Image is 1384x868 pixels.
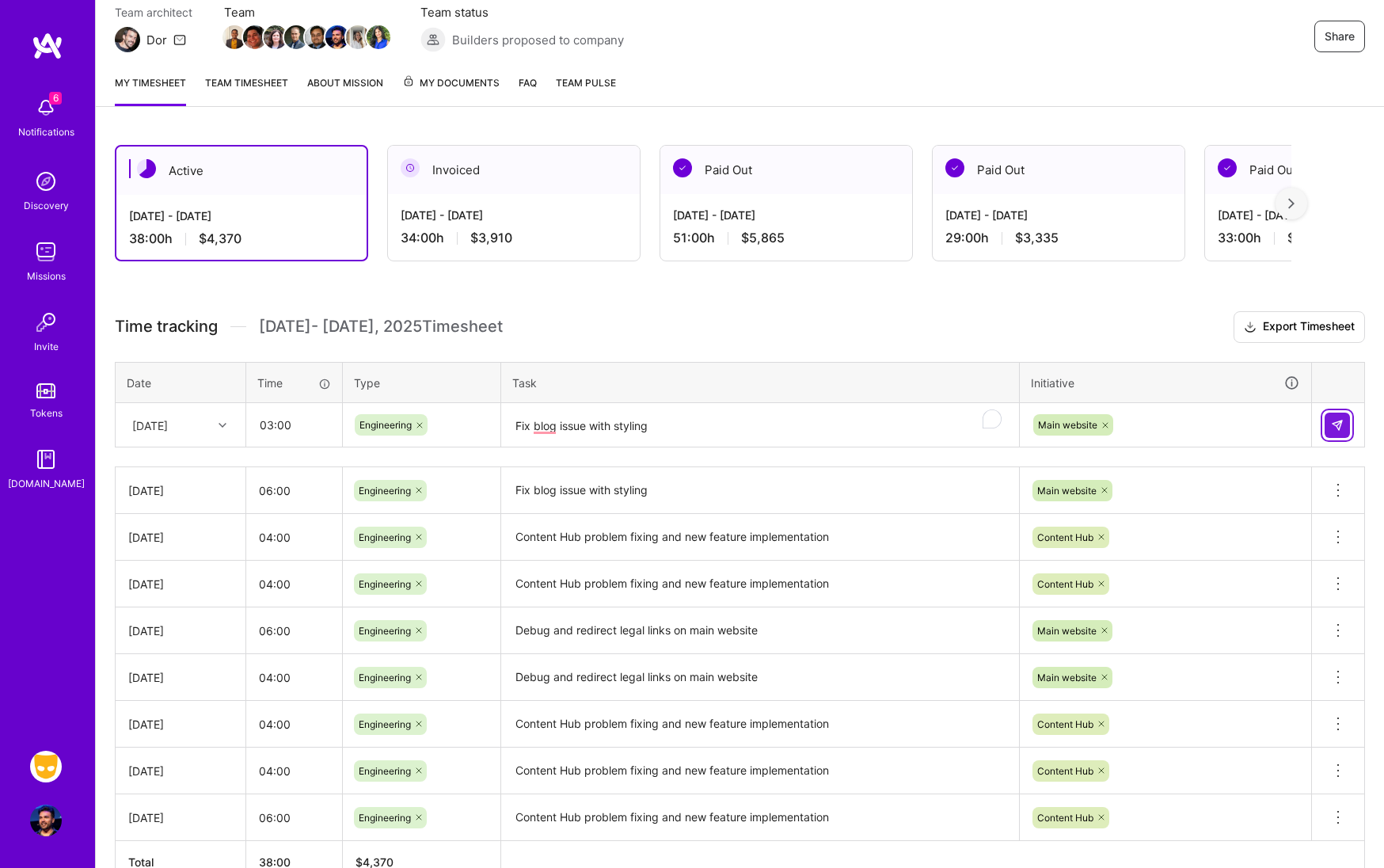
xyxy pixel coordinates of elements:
[173,33,186,46] i: icon Mail
[115,317,218,337] span: Time tracking
[402,74,500,106] a: My Documents
[327,24,348,51] a: Team Member Avatar
[945,158,964,177] img: Paid Out
[246,657,342,699] input: HH:MM
[1218,158,1237,177] img: Paid Out
[1037,625,1097,637] span: Main website
[30,236,62,268] img: teamwork
[245,24,265,51] a: Team Member Avatar
[128,716,233,733] div: [DATE]
[30,444,62,475] img: guide book
[1288,198,1295,209] img: right
[116,362,246,403] th: Date
[116,147,367,195] div: Active
[265,24,286,51] a: Team Member Avatar
[129,207,354,224] div: [DATE] - [DATE]
[257,375,331,391] div: Time
[246,610,342,652] input: HH:MM
[325,25,349,49] img: Team Member Avatar
[128,809,233,826] div: [DATE]
[359,485,411,497] span: Engineering
[368,24,389,51] a: Team Member Avatar
[673,158,692,177] img: Paid Out
[343,362,501,403] th: Type
[18,124,74,140] div: Notifications
[346,25,370,49] img: Team Member Avatar
[1037,718,1093,730] span: Content Hub
[132,417,168,433] div: [DATE]
[128,576,233,592] div: [DATE]
[359,765,411,777] span: Engineering
[128,669,233,686] div: [DATE]
[348,24,368,51] a: Team Member Avatar
[30,306,62,338] img: Invite
[1234,311,1365,343] button: Export Timesheet
[264,25,287,49] img: Team Member Avatar
[503,702,1017,746] textarea: Content Hub problem fixing and new feature implementation
[219,421,226,429] i: icon Chevron
[402,74,500,92] span: My Documents
[128,529,233,546] div: [DATE]
[1031,374,1300,392] div: Initiative
[259,317,503,337] span: [DATE] - [DATE] , 2025 Timesheet
[115,74,186,106] a: My timesheet
[246,797,342,839] input: HH:MM
[205,74,288,106] a: Team timesheet
[945,230,1172,246] div: 29:00 h
[128,763,233,779] div: [DATE]
[359,419,412,431] span: Engineering
[246,703,342,745] input: HH:MM
[401,230,627,246] div: 34:00 h
[401,207,627,223] div: [DATE] - [DATE]
[246,516,342,558] input: HH:MM
[673,230,899,246] div: 51:00 h
[34,338,59,355] div: Invite
[115,4,192,21] span: Team architect
[388,146,640,194] div: Invoiced
[306,24,327,51] a: Team Member Avatar
[1037,672,1097,683] span: Main website
[246,563,342,605] input: HH:MM
[1325,413,1352,438] div: null
[30,405,63,421] div: Tokens
[945,207,1172,223] div: [DATE] - [DATE]
[1244,319,1257,336] i: icon Download
[1038,419,1097,431] span: Main website
[246,750,342,792] input: HH:MM
[36,383,55,398] img: tokens
[305,25,329,49] img: Team Member Avatar
[137,159,156,178] img: Active
[199,230,241,247] span: $4,370
[401,158,420,177] img: Invoiced
[503,609,1017,653] textarea: Debug and redirect legal links on main website
[359,718,411,730] span: Engineering
[286,24,306,51] a: Team Member Avatar
[359,672,411,683] span: Engineering
[660,146,912,194] div: Paid Out
[30,92,62,124] img: bell
[243,25,267,49] img: Team Member Avatar
[503,562,1017,606] textarea: Content Hub problem fixing and new feature implementation
[30,166,62,197] img: discovery
[501,362,1020,403] th: Task
[26,805,66,836] a: User Avatar
[129,230,354,247] div: 38:00 h
[32,32,63,60] img: logo
[222,25,246,49] img: Team Member Avatar
[1037,578,1093,590] span: Content Hub
[359,578,411,590] span: Engineering
[1037,531,1093,543] span: Content Hub
[1287,230,1330,246] span: $3,795
[247,404,341,446] input: HH:MM
[115,27,140,52] img: Team Architect
[1037,812,1093,824] span: Content Hub
[1331,419,1344,432] img: Submit
[503,469,1017,512] textarea: Fix blog issue with styling
[1325,29,1355,44] span: Share
[503,516,1017,559] textarea: Content Hub problem fixing and new feature implementation
[26,751,66,782] a: Grindr: Data + FE + CyberSecurity + QA
[420,4,624,21] span: Team status
[673,207,899,223] div: [DATE] - [DATE]
[8,475,85,492] div: [DOMAIN_NAME]
[503,405,1017,447] textarea: To enrich screen reader interactions, please activate Accessibility in Grammarly extension settings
